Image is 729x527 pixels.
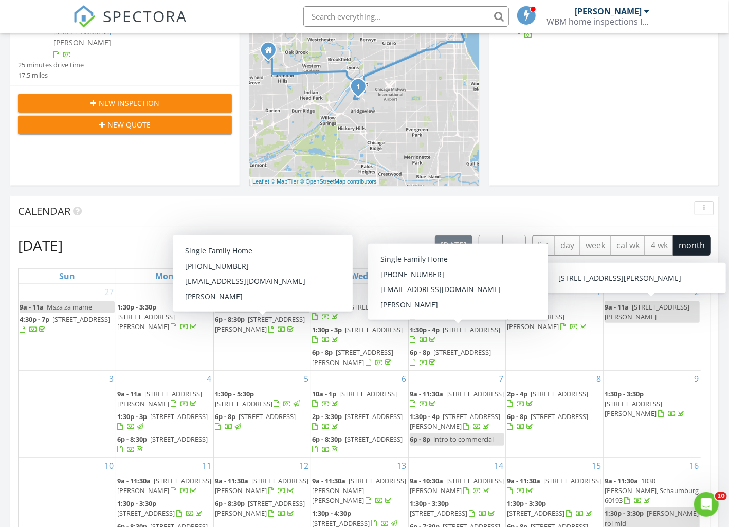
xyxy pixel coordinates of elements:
[107,119,151,130] span: New Quote
[312,412,342,421] span: 2p - 3:30p
[215,412,296,431] a: 6p - 8p [STREET_ADDRESS]
[437,302,495,312] span: [STREET_ADDRESS]
[443,325,500,334] span: [STREET_ADDRESS]
[594,371,603,387] a: Go to August 8, 2025
[312,476,406,505] span: [STREET_ADDRESS][PERSON_NAME][PERSON_NAME]
[692,371,701,387] a: Go to August 9, 2025
[507,475,602,497] a: 9a - 11:30a [STREET_ADDRESS]
[507,508,564,518] span: [STREET_ADDRESS]
[311,284,409,371] td: Go to July 30, 2025
[312,434,403,453] a: 6p - 8:30p [STREET_ADDRESS]
[580,235,611,256] button: week
[302,371,311,387] a: Go to August 5, 2025
[358,86,364,93] div: 6755 Maple Ct, Bridgeview, IL 60455
[507,389,588,408] a: 2p - 4p [STREET_ADDRESS]
[594,284,603,300] a: Go to August 1, 2025
[507,476,540,485] span: 9a - 11:30a
[57,269,77,283] a: Sunday
[312,508,351,518] span: 1:30p - 4:30p
[605,476,699,505] span: 1030 [PERSON_NAME], Schaumburg 60193
[410,325,440,334] span: 1:30p - 4p
[215,314,310,336] a: 6p - 8:30p [STREET_ADDRESS][PERSON_NAME]
[252,269,271,283] a: Tuesday
[312,475,407,507] a: 9a - 11:30a [STREET_ADDRESS][PERSON_NAME][PERSON_NAME]
[605,475,700,507] a: 9a - 11:30a 1030 [PERSON_NAME], Schaumburg 60193
[408,370,506,457] td: Go to August 7, 2025
[102,458,116,474] a: Go to August 10, 2025
[117,434,208,453] a: 6p - 8:30p [STREET_ADDRESS]
[312,348,333,357] span: 6p - 8p
[492,284,505,300] a: Go to July 31, 2025
[205,371,213,387] a: Go to August 4, 2025
[20,302,44,312] span: 9a - 11a
[117,412,147,421] span: 1:30p - 3p
[73,14,187,35] a: SPECTORA
[102,284,116,300] a: Go to July 27, 2025
[18,60,84,70] div: 25 minutes drive time
[117,433,212,456] a: 6p - 8:30p [STREET_ADDRESS]
[117,389,141,398] span: 9a - 11a
[117,434,147,444] span: 6p - 8:30p
[410,388,505,410] a: 9a - 11:30a [STREET_ADDRESS]
[492,458,505,474] a: Go to August 14, 2025
[547,269,562,283] a: Friday
[575,6,642,16] div: [PERSON_NAME]
[479,235,503,256] button: Previous month
[408,284,506,371] td: Go to July 31, 2025
[312,389,397,408] a: 10a - 1p [STREET_ADDRESS]
[117,499,156,508] span: 1:30p - 3:30p
[410,499,497,518] a: 1:30p - 3:30p [STREET_ADDRESS]
[507,412,588,431] a: 6p - 8p [STREET_ADDRESS]
[507,302,588,331] a: 6:20p - 7:50p [STREET_ADDRESS][PERSON_NAME]
[410,498,505,520] a: 1:30p - 3:30p [STREET_ADDRESS]
[103,5,187,27] span: SPECTORA
[546,16,649,27] div: WBM home inspections Inc
[399,371,408,387] a: Go to August 6, 2025
[507,302,546,312] span: 6:20p - 7:50p
[53,27,111,37] a: [STREET_ADDRESS]
[506,284,604,371] td: Go to August 1, 2025
[410,412,500,431] a: 1:30p - 4p [STREET_ADDRESS][PERSON_NAME]
[117,476,211,495] a: 9a - 11:30a [STREET_ADDRESS][PERSON_NAME]
[213,370,311,457] td: Go to August 5, 2025
[117,476,151,485] span: 9a - 11:30a
[694,492,719,517] iframe: Intercom live chat
[673,235,711,256] button: month
[117,302,156,312] span: 1:30p - 3:30p
[590,458,603,474] a: Go to August 15, 2025
[410,324,505,346] a: 1:30p - 4p [STREET_ADDRESS]
[435,235,472,256] button: [DATE]
[410,411,505,433] a: 1:30p - 4p [STREET_ADDRESS][PERSON_NAME]
[200,284,213,300] a: Go to July 28, 2025
[605,302,689,321] span: [STREET_ADDRESS][PERSON_NAME]
[410,476,504,495] span: [STREET_ADDRESS][PERSON_NAME]
[687,458,701,474] a: Go to August 16, 2025
[410,412,440,421] span: 1:30p - 4p
[312,301,407,323] a: 9a - 11:30a [STREET_ADDRESS]
[200,458,213,474] a: Go to August 11, 2025
[410,302,434,312] span: 8a - 10a
[433,434,494,444] span: intro to commercial
[312,388,407,410] a: 10a - 1p [STREET_ADDRESS]
[312,302,345,312] span: 9a - 11:30a
[345,412,403,421] span: [STREET_ADDRESS]
[312,348,393,367] span: [STREET_ADDRESS][PERSON_NAME]
[117,498,212,520] a: 1:30p - 3:30p [STREET_ADDRESS]
[117,508,175,518] span: [STREET_ADDRESS]
[555,235,580,256] button: day
[271,178,299,185] a: © MapTiler
[603,370,701,457] td: Go to August 9, 2025
[312,302,406,321] a: 9a - 11:30a [STREET_ADDRESS]
[215,302,239,312] span: 9a - 11a
[117,476,211,495] span: [STREET_ADDRESS][PERSON_NAME]
[117,301,212,334] a: 1:30p - 3:30p [STREET_ADDRESS][PERSON_NAME]
[507,312,564,331] span: [STREET_ADDRESS][PERSON_NAME]
[507,499,546,508] span: 1:30p - 3:30p
[117,412,208,431] a: 1:30p - 3p [STREET_ADDRESS]
[215,412,235,421] span: 6p - 8p
[395,458,408,474] a: Go to August 13, 2025
[507,388,602,410] a: 2p - 4p [STREET_ADDRESS]
[446,389,504,398] span: [STREET_ADDRESS]
[507,476,601,495] a: 9a - 11:30a [STREET_ADDRESS]
[117,499,204,518] a: 1:30p - 3:30p [STREET_ADDRESS]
